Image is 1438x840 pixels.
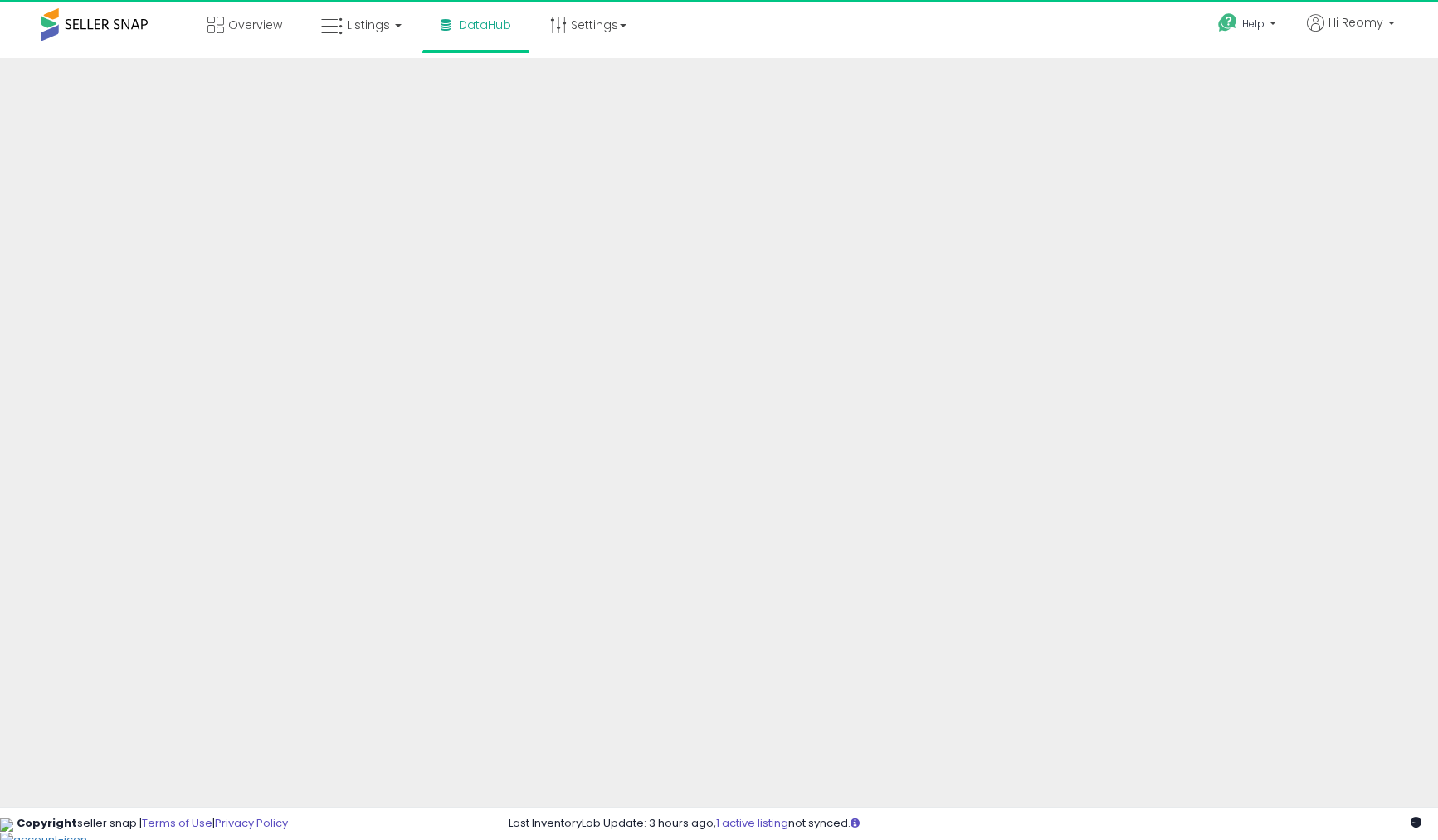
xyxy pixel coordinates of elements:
[1307,14,1395,51] a: Hi Reomy
[1242,17,1265,31] span: Help
[1328,14,1383,31] span: Hi Reomy
[459,17,511,33] span: DataHub
[1217,12,1238,33] i: Get Help
[228,17,282,33] span: Overview
[347,17,390,33] span: Listings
